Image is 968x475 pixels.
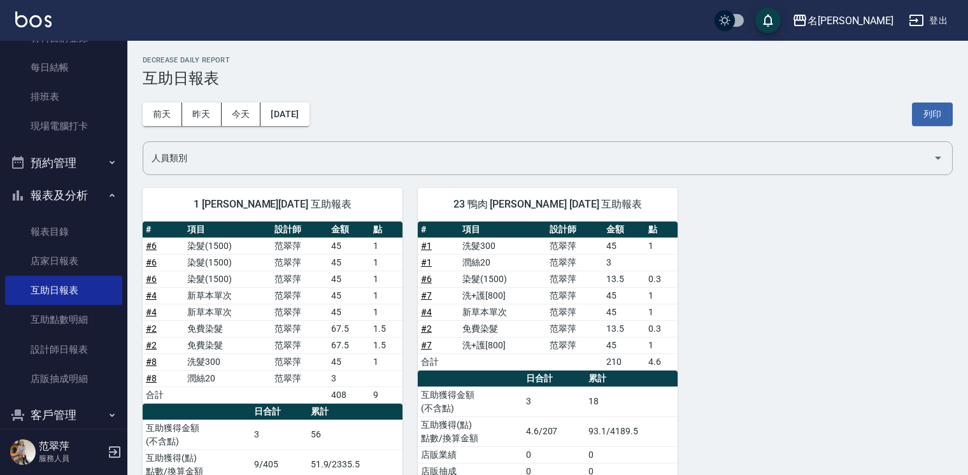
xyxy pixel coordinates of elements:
[370,237,402,254] td: 1
[271,237,328,254] td: 范翠萍
[5,82,122,111] a: 排班表
[523,371,586,387] th: 日合計
[523,416,586,446] td: 4.6/207
[370,353,402,370] td: 1
[5,364,122,393] a: 店販抽成明細
[912,103,953,126] button: 列印
[523,386,586,416] td: 3
[143,222,184,238] th: #
[143,103,182,126] button: 前天
[645,271,678,287] td: 0.3
[433,198,662,211] span: 23 鴨肉 [PERSON_NAME] [DATE] 互助報表
[459,237,546,254] td: 洗髮300
[603,271,644,287] td: 13.5
[755,8,781,33] button: save
[421,241,432,251] a: #1
[146,340,157,350] a: #2
[5,335,122,364] a: 設計師日報表
[271,304,328,320] td: 范翠萍
[928,148,948,168] button: Open
[603,254,644,271] td: 3
[5,305,122,334] a: 互助點數明細
[15,11,52,27] img: Logo
[645,337,678,353] td: 1
[585,371,678,387] th: 累計
[421,274,432,284] a: #6
[546,271,603,287] td: 范翠萍
[370,254,402,271] td: 1
[370,287,402,304] td: 1
[645,237,678,254] td: 1
[546,222,603,238] th: 設計師
[645,304,678,320] td: 1
[184,287,271,304] td: 新草本單次
[184,370,271,386] td: 潤絲20
[5,217,122,246] a: 報表目錄
[546,337,603,353] td: 范翠萍
[143,222,402,404] table: a dense table
[143,69,953,87] h3: 互助日報表
[585,446,678,463] td: 0
[271,271,328,287] td: 范翠萍
[328,337,369,353] td: 67.5
[251,404,308,420] th: 日合計
[546,320,603,337] td: 范翠萍
[184,320,271,337] td: 免費染髮
[308,420,402,450] td: 56
[645,320,678,337] td: 0.3
[39,440,104,453] h5: 范翠萍
[418,353,459,370] td: 合計
[328,287,369,304] td: 45
[184,337,271,353] td: 免費染髮
[418,222,459,238] th: #
[184,353,271,370] td: 洗髮300
[158,198,387,211] span: 1 [PERSON_NAME][DATE] 互助報表
[546,304,603,320] td: 范翠萍
[146,290,157,301] a: #4
[645,287,678,304] td: 1
[370,304,402,320] td: 1
[5,246,122,276] a: 店家日報表
[271,254,328,271] td: 范翠萍
[251,420,308,450] td: 3
[184,254,271,271] td: 染髮(1500)
[418,446,523,463] td: 店販業績
[328,386,369,403] td: 408
[418,416,523,446] td: 互助獲得(點) 點數/換算金額
[143,56,953,64] h2: Decrease Daily Report
[645,353,678,370] td: 4.6
[5,276,122,305] a: 互助日報表
[143,386,184,403] td: 合計
[370,271,402,287] td: 1
[808,13,893,29] div: 名[PERSON_NAME]
[5,399,122,432] button: 客戶管理
[328,222,369,238] th: 金額
[603,353,644,370] td: 210
[421,307,432,317] a: #4
[603,304,644,320] td: 45
[146,274,157,284] a: #6
[459,287,546,304] td: 洗+護[800]
[418,222,678,371] table: a dense table
[143,420,251,450] td: 互助獲得金額 (不含點)
[271,287,328,304] td: 范翠萍
[182,103,222,126] button: 昨天
[603,320,644,337] td: 13.5
[271,222,328,238] th: 設計師
[787,8,899,34] button: 名[PERSON_NAME]
[645,222,678,238] th: 點
[39,453,104,464] p: 服務人員
[421,290,432,301] a: #7
[459,254,546,271] td: 潤絲20
[459,222,546,238] th: 項目
[146,241,157,251] a: #6
[603,222,644,238] th: 金額
[328,254,369,271] td: 45
[328,353,369,370] td: 45
[459,271,546,287] td: 染髮(1500)
[370,386,402,403] td: 9
[146,373,157,383] a: #8
[184,271,271,287] td: 染髮(1500)
[603,337,644,353] td: 45
[546,254,603,271] td: 范翠萍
